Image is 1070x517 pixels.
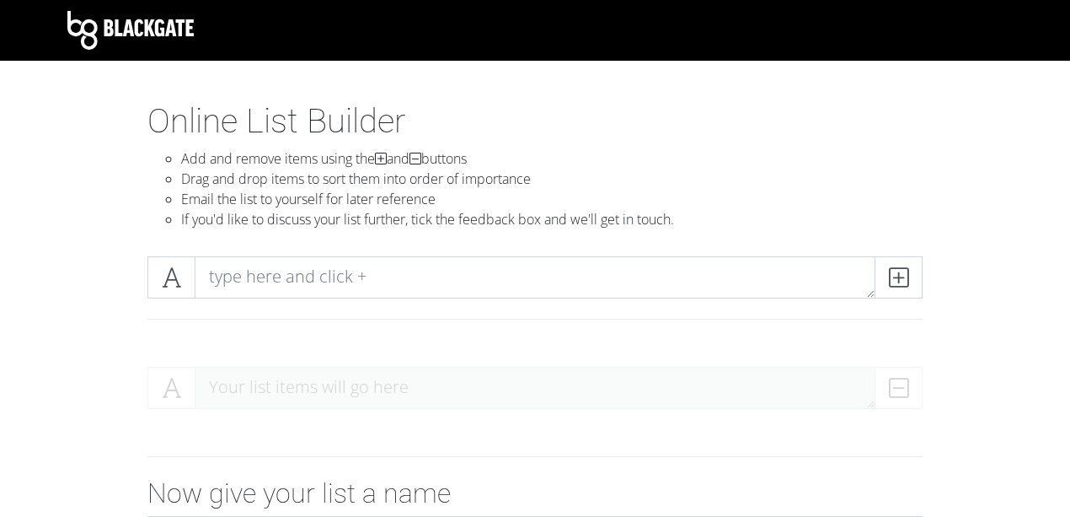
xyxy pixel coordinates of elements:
h2: Now give your list a name [147,477,923,509]
img: Blackgate [67,11,194,50]
li: If you'd like to discuss your list further, tick the feedback box and we'll get in touch. [181,209,923,229]
li: Email the list to yourself for later reference [181,189,923,209]
li: Add and remove items using the and buttons [181,148,923,169]
h1: Online List Builder [147,101,923,142]
li: Drag and drop items to sort them into order of importance [181,169,923,189]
